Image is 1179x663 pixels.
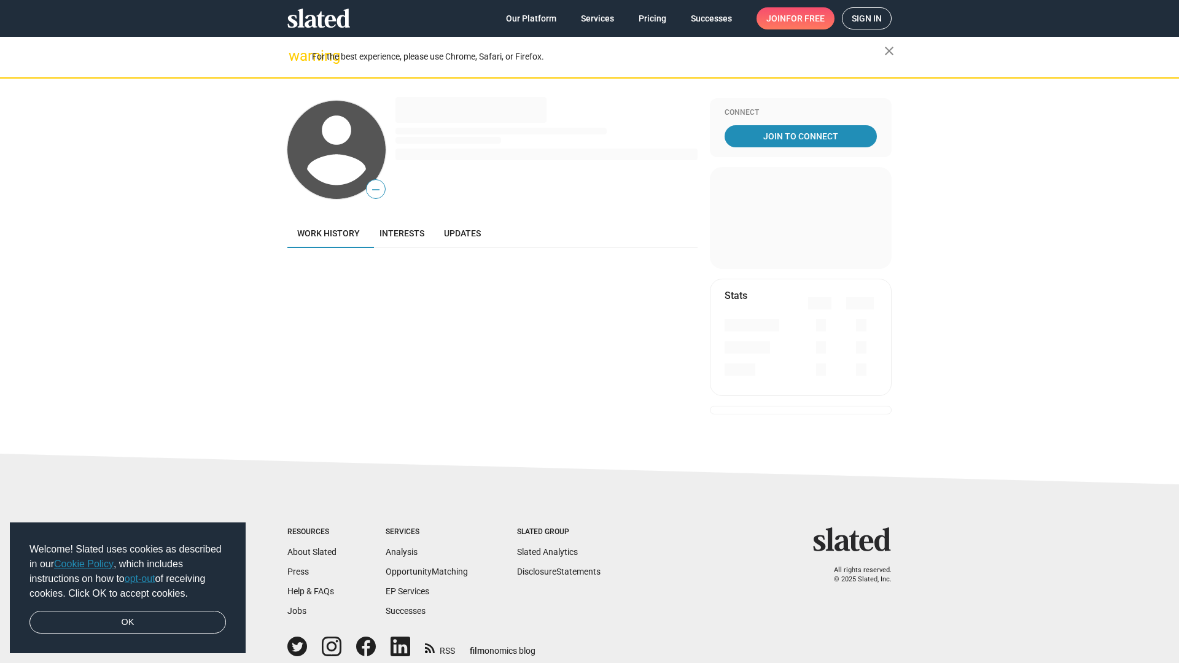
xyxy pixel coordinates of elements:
[517,567,601,576] a: DisclosureStatements
[386,527,468,537] div: Services
[287,606,306,616] a: Jobs
[470,646,484,656] span: film
[681,7,742,29] a: Successes
[386,586,429,596] a: EP Services
[29,542,226,601] span: Welcome! Slated uses cookies as described in our , which includes instructions on how to of recei...
[496,7,566,29] a: Our Platform
[727,125,874,147] span: Join To Connect
[852,8,882,29] span: Sign in
[581,7,614,29] span: Services
[786,7,825,29] span: for free
[506,7,556,29] span: Our Platform
[287,586,334,596] a: Help & FAQs
[725,108,877,118] div: Connect
[842,7,892,29] a: Sign in
[444,228,481,238] span: Updates
[367,182,385,198] span: —
[287,567,309,576] a: Press
[370,219,434,248] a: Interests
[29,611,226,634] a: dismiss cookie message
[54,559,114,569] a: Cookie Policy
[10,522,246,654] div: cookieconsent
[425,638,455,657] a: RSS
[571,7,624,29] a: Services
[287,547,337,557] a: About Slated
[757,7,835,29] a: Joinfor free
[691,7,732,29] span: Successes
[297,228,360,238] span: Work history
[287,219,370,248] a: Work history
[821,566,892,584] p: All rights reserved. © 2025 Slated, Inc.
[725,289,747,302] mat-card-title: Stats
[125,573,155,584] a: opt-out
[725,125,877,147] a: Join To Connect
[434,219,491,248] a: Updates
[379,228,424,238] span: Interests
[470,635,535,657] a: filmonomics blog
[287,527,337,537] div: Resources
[766,7,825,29] span: Join
[386,567,468,576] a: OpportunityMatching
[517,527,601,537] div: Slated Group
[386,547,418,557] a: Analysis
[629,7,676,29] a: Pricing
[517,547,578,557] a: Slated Analytics
[312,48,884,65] div: For the best experience, please use Chrome, Safari, or Firefox.
[386,606,426,616] a: Successes
[639,7,666,29] span: Pricing
[882,44,897,58] mat-icon: close
[289,48,303,63] mat-icon: warning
